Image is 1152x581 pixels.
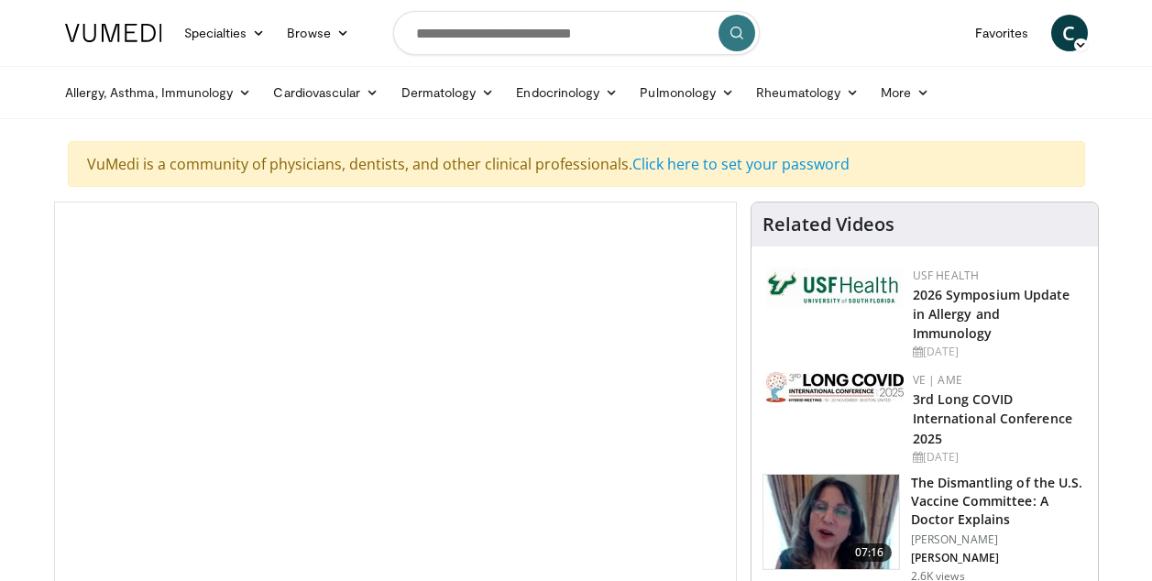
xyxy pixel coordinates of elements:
h4: Related Videos [763,214,894,236]
a: Dermatology [390,74,506,111]
p: [PERSON_NAME] [911,551,1087,565]
a: C [1051,15,1088,51]
div: [DATE] [913,344,1083,360]
img: VuMedi Logo [65,24,162,42]
a: Endocrinology [505,74,629,111]
img: a2792a71-925c-4fc2-b8ef-8d1b21aec2f7.png.150x105_q85_autocrop_double_scale_upscale_version-0.2.jpg [766,372,904,402]
img: a19d1ff2-1eb0-405f-ba73-fc044c354596.150x105_q85_crop-smart_upscale.jpg [763,475,899,570]
a: VE | AME [913,372,962,388]
a: Cardiovascular [262,74,389,111]
span: 07:16 [848,543,892,562]
a: Rheumatology [745,74,870,111]
a: More [870,74,940,111]
h3: The Dismantling of the U.S. Vaccine Committee: A Doctor Explains [911,474,1087,529]
a: 3rd Long COVID International Conference 2025 [913,390,1072,446]
div: [DATE] [913,449,1083,466]
a: 2026 Symposium Update in Allergy and Immunology [913,286,1070,342]
a: USF Health [913,268,980,283]
a: Specialties [173,15,277,51]
a: Allergy, Asthma, Immunology [54,74,263,111]
p: [PERSON_NAME] [911,532,1087,547]
a: Pulmonology [629,74,745,111]
a: Favorites [964,15,1040,51]
a: Browse [276,15,360,51]
img: 6ba8804a-8538-4002-95e7-a8f8012d4a11.png.150x105_q85_autocrop_double_scale_upscale_version-0.2.jpg [766,268,904,308]
input: Search topics, interventions [393,11,760,55]
a: Click here to set your password [632,154,850,174]
div: VuMedi is a community of physicians, dentists, and other clinical professionals. [68,141,1085,187]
